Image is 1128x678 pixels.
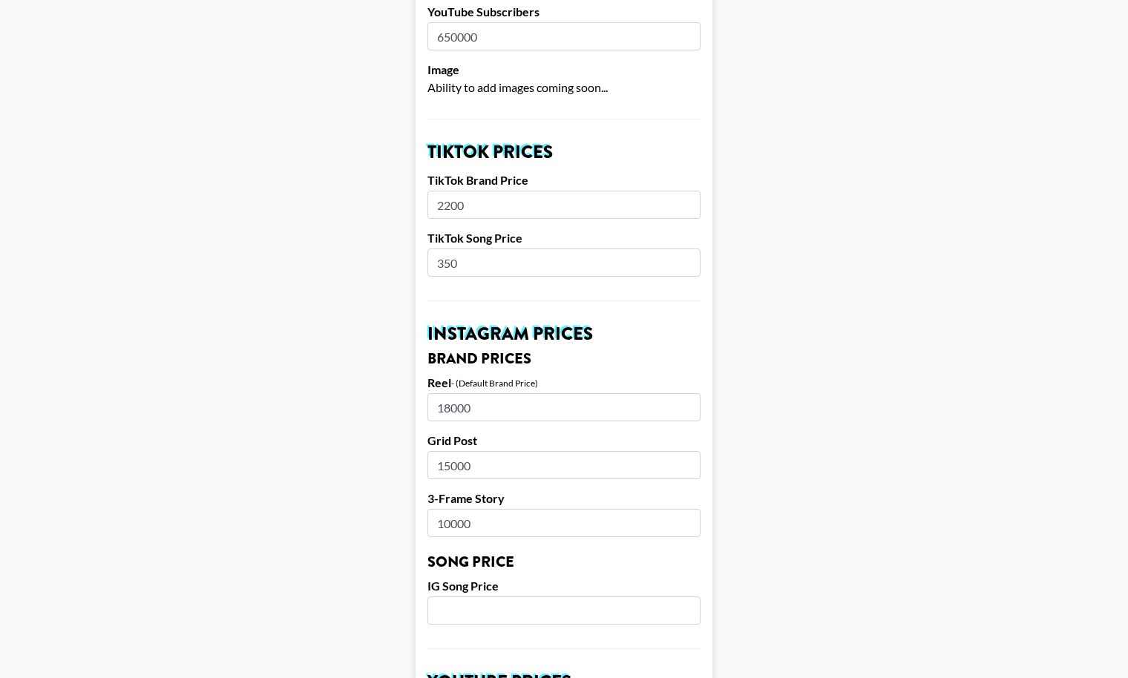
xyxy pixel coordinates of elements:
[427,375,451,390] label: Reel
[427,173,701,188] label: TikTok Brand Price
[427,491,701,506] label: 3-Frame Story
[427,4,701,19] label: YouTube Subscribers
[427,433,701,448] label: Grid Post
[427,325,701,343] h2: Instagram Prices
[427,579,701,593] label: IG Song Price
[427,231,701,246] label: TikTok Song Price
[427,62,701,77] label: Image
[427,80,608,94] span: Ability to add images coming soon...
[451,378,538,389] div: - (Default Brand Price)
[427,143,701,161] h2: TikTok Prices
[427,352,701,366] h3: Brand Prices
[427,555,701,570] h3: Song Price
